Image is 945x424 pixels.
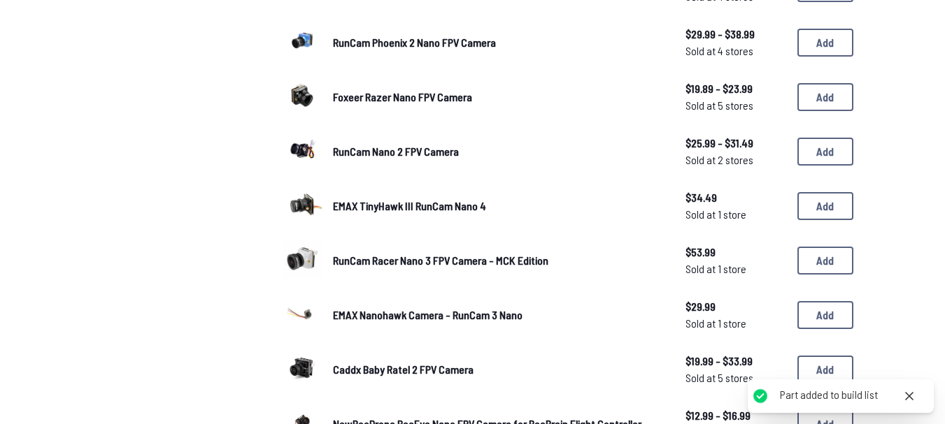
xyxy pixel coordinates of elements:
[685,315,786,332] span: Sold at 1 store
[685,80,786,97] span: $19.89 - $23.99
[685,298,786,315] span: $29.99
[333,143,663,160] a: RunCam Nano 2 FPV Camera
[283,21,322,60] img: image
[797,301,853,329] button: Add
[797,29,853,57] button: Add
[685,353,786,370] span: $19.99 - $33.99
[685,43,786,59] span: Sold at 4 stores
[685,206,786,223] span: Sold at 1 store
[333,90,472,103] span: Foxeer Razer Nano FPV Camera
[283,75,322,119] a: image
[685,261,786,277] span: Sold at 1 store
[333,252,663,269] a: RunCam Racer Nano 3 FPV Camera - MCK Edition
[283,130,322,173] a: image
[333,307,663,323] a: EMAX Nanohawk Camera - RunCam 3 Nano
[333,36,496,49] span: RunCam Phoenix 2 Nano FPV Camera
[685,407,786,424] span: $12.99 - $16.99
[283,21,322,64] a: image
[333,34,663,51] a: RunCam Phoenix 2 Nano FPV Camera
[797,356,853,383] button: Add
[333,361,663,378] a: Caddx Baby Ratel 2 FPV Camera
[685,244,786,261] span: $53.99
[333,145,459,158] span: RunCam Nano 2 FPV Camera
[333,308,523,321] span: EMAX Nanohawk Camera - RunCam 3 Nano
[333,363,474,376] span: Caddx Baby Ratel 2 FPV Camera
[797,138,853,166] button: Add
[283,239,322,278] img: image
[283,239,322,282] a: image
[780,388,878,402] div: Part added to build list
[333,89,663,105] a: Foxeer Razer Nano FPV Camera
[283,130,322,169] img: image
[797,192,853,220] button: Add
[283,184,322,224] img: image
[283,75,322,115] img: image
[685,26,786,43] span: $29.99 - $38.99
[685,152,786,168] span: Sold at 2 stores
[685,370,786,386] span: Sold at 5 stores
[333,254,548,267] span: RunCam Racer Nano 3 FPV Camera - MCK Edition
[283,184,322,228] a: image
[685,135,786,152] span: $25.99 - $31.49
[685,189,786,206] span: $34.49
[797,247,853,275] button: Add
[283,293,322,332] img: image
[333,198,663,214] a: EMAX TinyHawk III RunCam Nano 4
[797,83,853,111] button: Add
[333,199,486,212] span: EMAX TinyHawk III RunCam Nano 4
[283,293,322,337] a: image
[283,348,322,391] a: image
[685,97,786,114] span: Sold at 5 stores
[283,348,322,387] img: image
